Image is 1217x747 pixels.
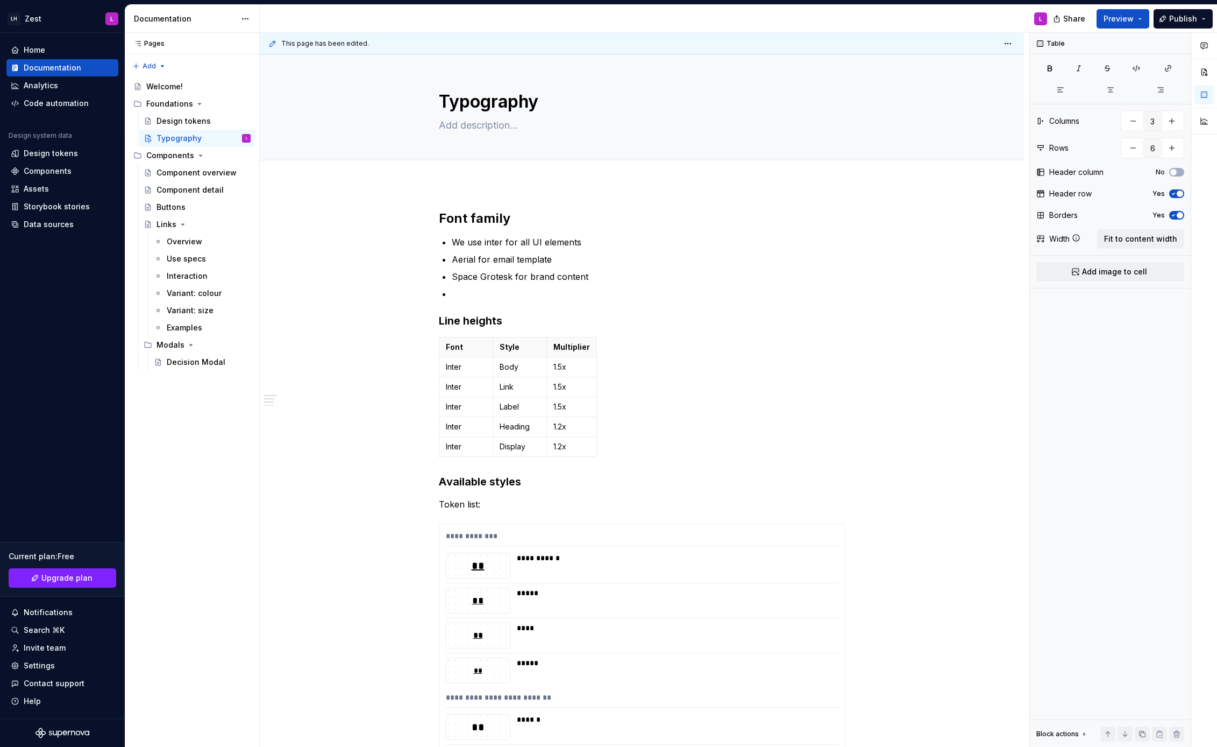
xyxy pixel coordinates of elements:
span: Add image to cell [1082,266,1147,277]
span: Upgrade plan [41,573,92,583]
a: Buttons [139,199,255,216]
div: Columns [1049,116,1079,126]
div: Block actions [1036,727,1088,742]
p: Inter [446,362,486,372]
a: Assets [6,180,118,198]
div: L [110,15,113,23]
button: Notifications [6,604,118,621]
div: Zest [25,13,41,24]
div: Overview [167,236,202,247]
a: Code automation [6,95,118,112]
div: Welcome! [146,81,183,92]
svg: Supernova Logo [35,728,89,738]
a: Home [6,41,118,59]
div: Help [24,696,41,707]
label: Yes [1152,189,1165,198]
a: Component detail [139,181,255,199]
div: Examples [167,322,202,333]
a: Settings [6,657,118,674]
div: Buttons [156,202,186,213]
p: 1.5x [553,401,590,412]
div: Page tree [129,78,255,371]
div: Assets [24,184,49,194]
strong: Font [446,342,463,351]
div: Documentation [134,13,236,24]
p: Inter [446,441,486,452]
div: Invite team [24,643,66,653]
div: Variant: size [167,305,213,316]
a: Invite team [6,639,118,657]
h2: Font family [439,210,845,227]
a: Documentation [6,59,118,76]
a: Variant: size [150,302,255,319]
div: Design tokens [24,148,78,159]
p: Label [500,401,540,412]
a: Interaction [150,267,255,285]
div: Header column [1049,167,1104,178]
div: Rows [1049,143,1069,153]
span: Fit to content width [1104,234,1177,244]
a: Welcome! [129,78,255,95]
div: Foundations [129,95,255,112]
div: Modals [156,340,184,350]
p: Aerial for email template [452,253,845,266]
div: Links [156,219,176,230]
a: Storybook stories [6,198,118,215]
div: Use specs [167,253,206,264]
button: Contact support [6,675,118,692]
p: 1.5x [553,382,590,392]
button: Add [129,59,169,74]
h3: Available styles [439,474,845,489]
div: Data sources [24,219,74,230]
div: Design system data [9,131,72,140]
div: Block actions [1036,730,1079,738]
span: Add [143,62,156,71]
div: Search ⌘K [24,625,65,636]
div: Notifications [24,607,73,618]
div: Home [24,45,45,55]
p: Style [500,342,540,353]
div: Component detail [156,185,224,195]
button: Help [6,693,118,710]
div: Design tokens [156,116,211,126]
button: Add image to cell [1036,262,1184,281]
div: Components [129,147,255,164]
div: Foundations [146,98,193,109]
span: Publish [1169,13,1197,24]
div: Header row [1049,188,1092,199]
button: Share [1048,9,1092,29]
div: Variant: colour [167,288,222,299]
a: Design tokens [139,112,255,130]
a: Component overview [139,164,255,181]
div: Component overview [156,167,237,178]
div: Contact support [24,678,84,689]
p: Heading [500,421,540,432]
div: Current plan : Free [9,551,116,562]
button: Preview [1097,9,1149,29]
p: 1.5x [553,362,590,372]
div: Borders [1049,210,1078,221]
div: Storybook stories [24,201,90,212]
div: L [246,133,247,144]
div: Components [146,150,194,161]
h3: Line heights [439,313,845,328]
button: Upgrade plan [9,568,116,588]
label: No [1156,168,1165,177]
div: Analytics [24,80,58,91]
p: Display [500,441,540,452]
p: Token list: [439,498,845,511]
p: Space Grotesk for brand content [452,270,845,283]
button: Publish [1154,9,1213,29]
a: Decision Modal [150,354,255,371]
span: Preview [1104,13,1134,24]
div: Components [24,166,72,177]
p: Link [500,382,540,392]
p: Body [500,362,540,372]
div: Typography [156,133,202,144]
p: 1.2x [553,441,590,452]
a: Variant: colour [150,285,255,302]
div: Interaction [167,271,208,281]
p: Multiplier [553,342,590,353]
a: Examples [150,319,255,336]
